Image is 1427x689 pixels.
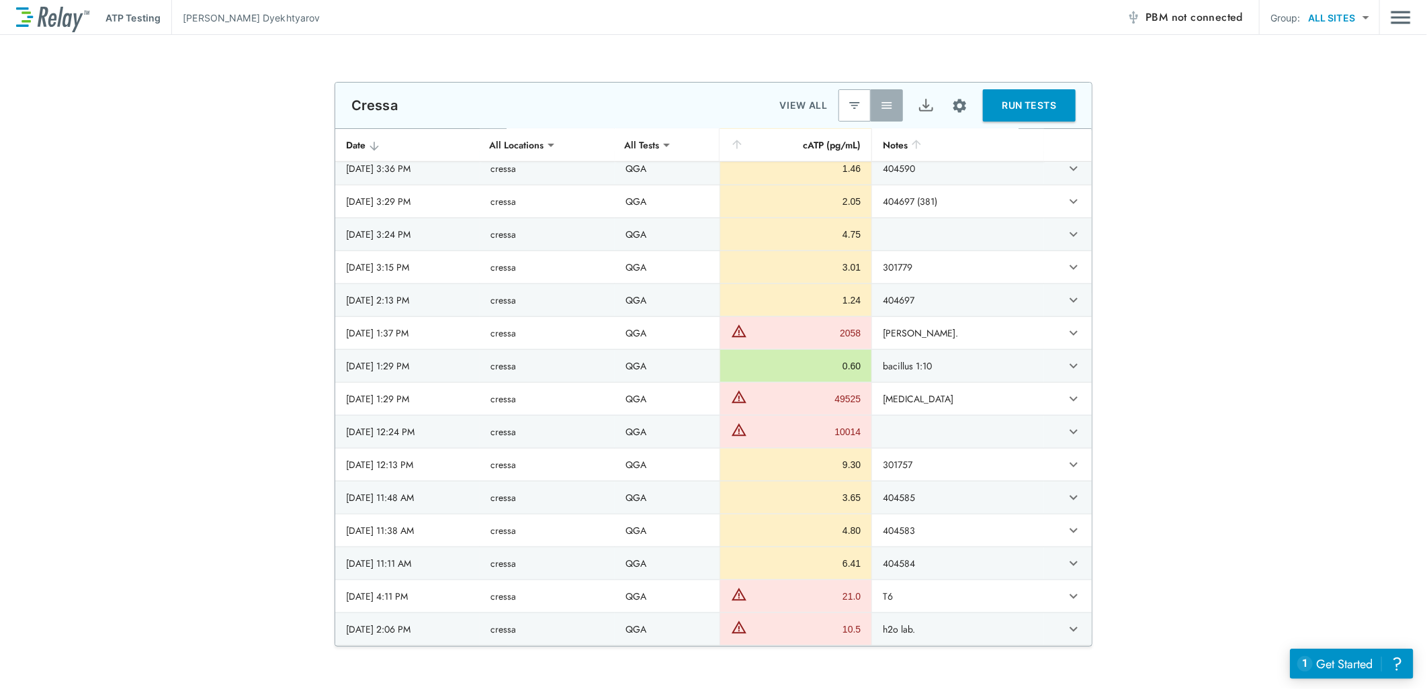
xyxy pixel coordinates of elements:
div: 1.24 [731,293,861,307]
div: 2.05 [731,195,861,208]
div: [DATE] 1:29 PM [346,359,469,373]
button: expand row [1062,618,1085,641]
td: [PERSON_NAME]. [871,317,1044,349]
div: 10014 [750,425,861,439]
td: 404585 [871,481,1044,514]
td: QGA [615,251,720,283]
td: QGA [615,514,720,547]
td: QGA [615,547,720,580]
td: QGA [615,284,720,316]
iframe: Resource center [1290,649,1414,679]
p: VIEW ALL [779,97,828,113]
button: RUN TESTS [983,89,1076,122]
td: QGA [615,350,720,382]
button: Export [910,89,942,122]
div: 6.41 [731,557,861,570]
button: expand row [1062,322,1085,344]
p: ATP Testing [105,11,161,25]
div: 10.5 [750,623,861,636]
div: [DATE] 3:36 PM [346,162,469,175]
td: QGA [615,383,720,415]
td: cressa [480,350,615,382]
td: cressa [480,317,615,349]
td: QGA [615,317,720,349]
img: Drawer Icon [1391,5,1411,30]
div: [DATE] 11:11 AM [346,557,469,570]
div: 4.80 [731,524,861,537]
img: Settings Icon [951,97,968,114]
p: [PERSON_NAME] Dyekhtyarov [183,11,320,25]
button: expand row [1062,519,1085,542]
button: expand row [1062,453,1085,476]
td: cressa [480,251,615,283]
td: QGA [615,481,720,514]
button: expand row [1062,355,1085,377]
td: 301757 [871,449,1044,481]
button: Main menu [1391,5,1411,30]
span: not connected [1172,9,1243,25]
th: Date [335,129,480,162]
td: QGA [615,152,720,185]
div: 0.60 [731,359,861,373]
div: All Tests [615,132,668,158]
button: expand row [1062,585,1085,608]
button: expand row [1062,256,1085,279]
div: 9.30 [731,458,861,471]
td: 404590 [871,152,1044,185]
td: cressa [480,547,615,580]
td: cressa [480,449,615,481]
img: Warning [731,323,747,339]
div: All Locations [480,132,553,158]
div: [DATE] 3:15 PM [346,261,469,274]
button: Site setup [942,88,978,124]
div: 4.75 [731,228,861,241]
span: PBM [1145,8,1243,27]
td: QGA [615,185,720,218]
div: [DATE] 4:11 PM [346,590,469,603]
button: expand row [1062,552,1085,575]
td: cressa [480,580,615,612]
div: 3.01 [731,261,861,274]
td: cressa [480,613,615,645]
div: [DATE] 3:29 PM [346,195,469,208]
img: Warning [731,389,747,405]
td: QGA [615,449,720,481]
td: 404583 [871,514,1044,547]
button: expand row [1062,387,1085,410]
td: cressa [480,185,615,218]
td: cressa [480,416,615,448]
div: [DATE] 2:13 PM [346,293,469,307]
td: bacillus 1:10 [871,350,1044,382]
td: cressa [480,383,615,415]
img: Latest [848,99,861,112]
button: expand row [1062,157,1085,180]
div: [DATE] 3:24 PM [346,228,469,241]
div: [DATE] 12:13 PM [346,458,469,471]
img: Warning [731,619,747,635]
button: PBM not connected [1121,4,1248,31]
img: Offline Icon [1127,11,1140,24]
div: 1.46 [731,162,861,175]
td: QGA [615,580,720,612]
td: 301779 [871,251,1044,283]
div: [DATE] 12:24 PM [346,425,469,439]
button: expand row [1062,289,1085,312]
div: [DATE] 1:29 PM [346,392,469,406]
div: Notes [883,137,1033,153]
img: LuminUltra Relay [16,3,89,32]
td: cressa [480,514,615,547]
img: View All [880,99,894,112]
button: expand row [1062,420,1085,443]
td: cressa [480,284,615,316]
td: QGA [615,218,720,250]
div: [DATE] 2:06 PM [346,623,469,636]
button: expand row [1062,190,1085,213]
button: expand row [1062,223,1085,246]
p: Group: [1270,11,1301,25]
div: cATP (pg/mL) [730,137,861,153]
img: Warning [731,586,747,602]
td: [MEDICAL_DATA] [871,383,1044,415]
